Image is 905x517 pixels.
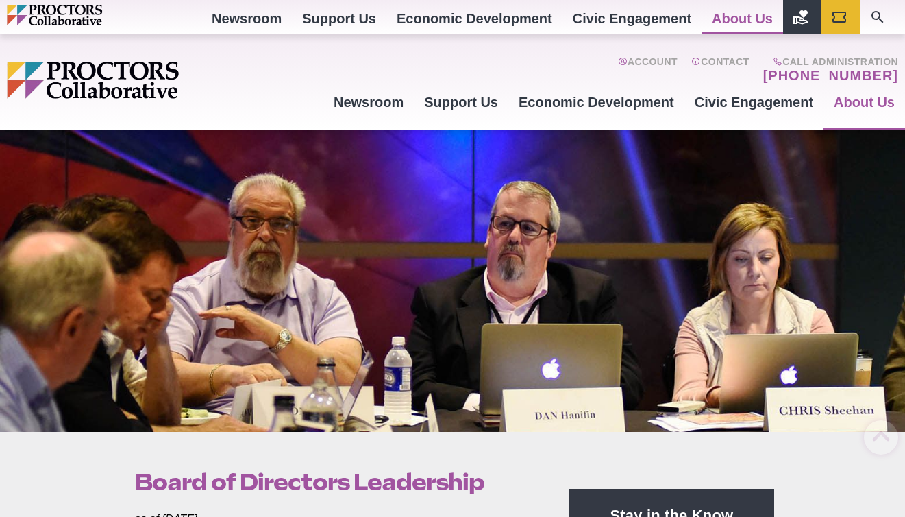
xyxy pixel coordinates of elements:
[684,84,823,121] a: Civic Engagement
[7,62,284,99] img: Proctors logo
[691,56,749,84] a: Contact
[135,469,538,495] h1: Board of Directors Leadership
[618,56,678,84] a: Account
[823,84,905,121] a: About Us
[508,84,684,121] a: Economic Development
[414,84,508,121] a: Support Us
[323,84,414,121] a: Newsroom
[763,67,898,84] a: [PHONE_NUMBER]
[759,56,898,67] span: Call Administration
[7,5,161,25] img: Proctors logo
[864,421,891,448] a: Back to Top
